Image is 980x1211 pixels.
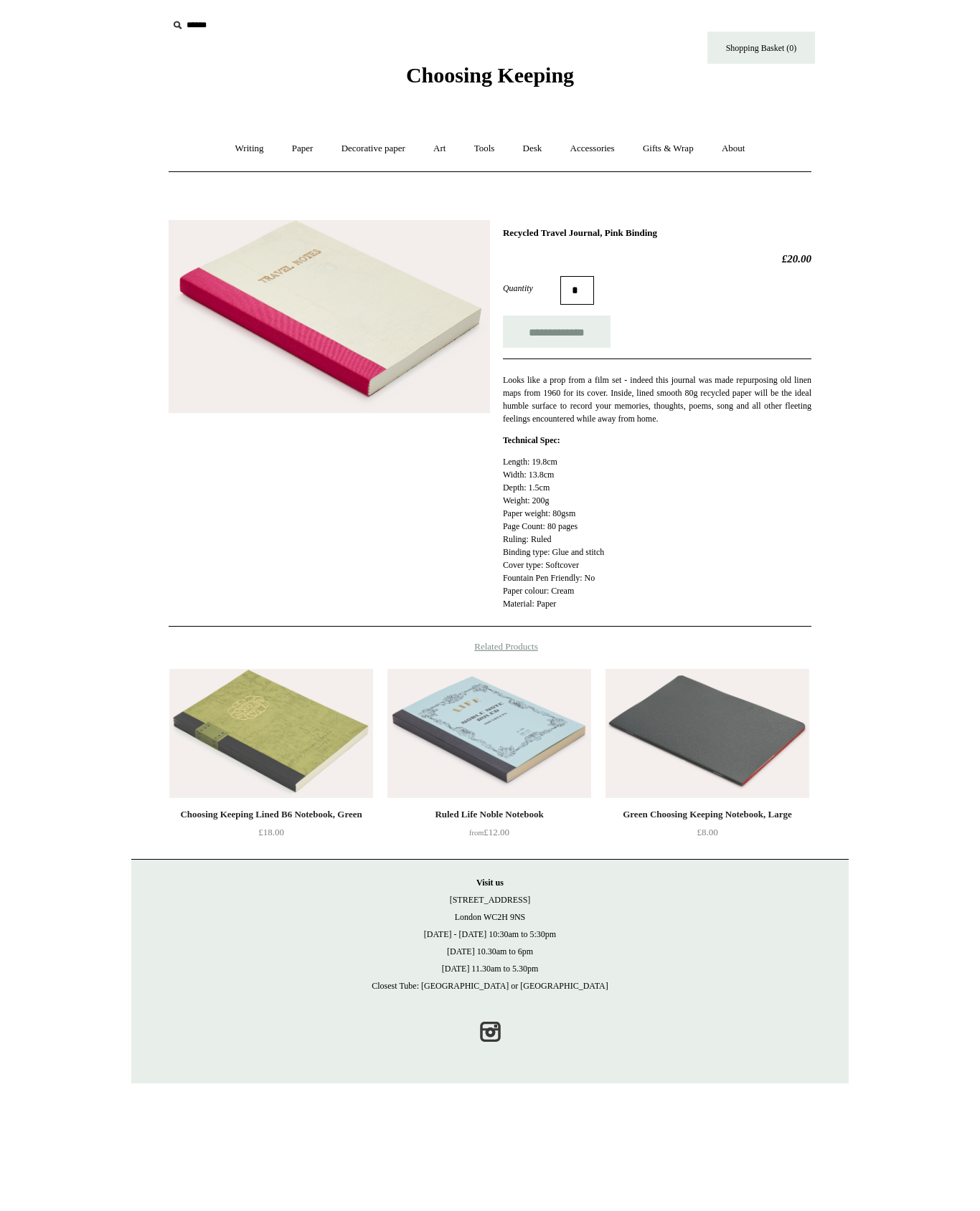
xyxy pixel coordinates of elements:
p: Looks like a prop from a film set - indeed this journal was made repurposing old linen maps from ... [503,374,811,425]
img: Ruled Life Noble Notebook [387,669,591,798]
a: Ruled Life Noble Notebook Ruled Life Noble Notebook [387,669,591,798]
a: Ruled Life Noble Notebook from£12.00 [387,806,591,865]
a: Gifts & Wrap [630,130,707,168]
a: About [709,130,758,168]
strong: Technical Spec: [503,435,560,445]
img: Recycled Travel Journal, Pink Binding [169,220,490,413]
a: Accessories [557,130,628,168]
span: £8.00 [697,827,717,837]
img: Green Choosing Keeping Notebook, Large [606,669,809,798]
a: Paper [279,130,326,168]
p: [STREET_ADDRESS] London WC2H 9NS [DATE] - [DATE] 10:30am to 5:30pm [DATE] 10.30am to 6pm [DATE] 1... [146,874,834,994]
span: £18.00 [258,827,284,837]
div: Green Choosing Keeping Notebook, Large [609,806,806,823]
a: Choosing Keeping Lined B6 Notebook, Green Choosing Keeping Lined B6 Notebook, Green [169,669,373,798]
span: £12.00 [469,827,509,837]
p: Length: 19.8cm Width: 13.8cm Depth: 1.5cm Weight: 200g Paper weight: 80gsm Page Count: 80 pages R... [503,455,811,610]
a: Choosing Keeping [406,75,574,85]
h1: Recycled Travel Journal, Pink Binding [503,227,811,239]
a: Shopping Basket (0) [707,32,815,64]
span: from [469,829,484,837]
a: Desk [510,130,555,168]
a: Green Choosing Keeping Notebook, Large Green Choosing Keeping Notebook, Large [606,669,809,798]
h4: Related Products [131,641,849,652]
strong: Visit us [476,878,504,888]
div: Choosing Keeping Lined B6 Notebook, Green [173,806,369,823]
a: Choosing Keeping Lined B6 Notebook, Green £18.00 [169,806,373,865]
img: Choosing Keeping Lined B6 Notebook, Green [169,669,373,798]
a: Green Choosing Keeping Notebook, Large £8.00 [606,806,809,865]
label: Quantity [503,282,560,295]
h2: £20.00 [503,252,811,265]
a: Writing [222,130,277,168]
span: Choosing Keeping [406,63,574,87]
a: Decorative paper [329,130,418,168]
a: Art [420,130,458,168]
div: Ruled Life Noble Notebook [391,806,588,823]
a: Instagram [474,1016,506,1048]
a: Tools [461,130,508,168]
